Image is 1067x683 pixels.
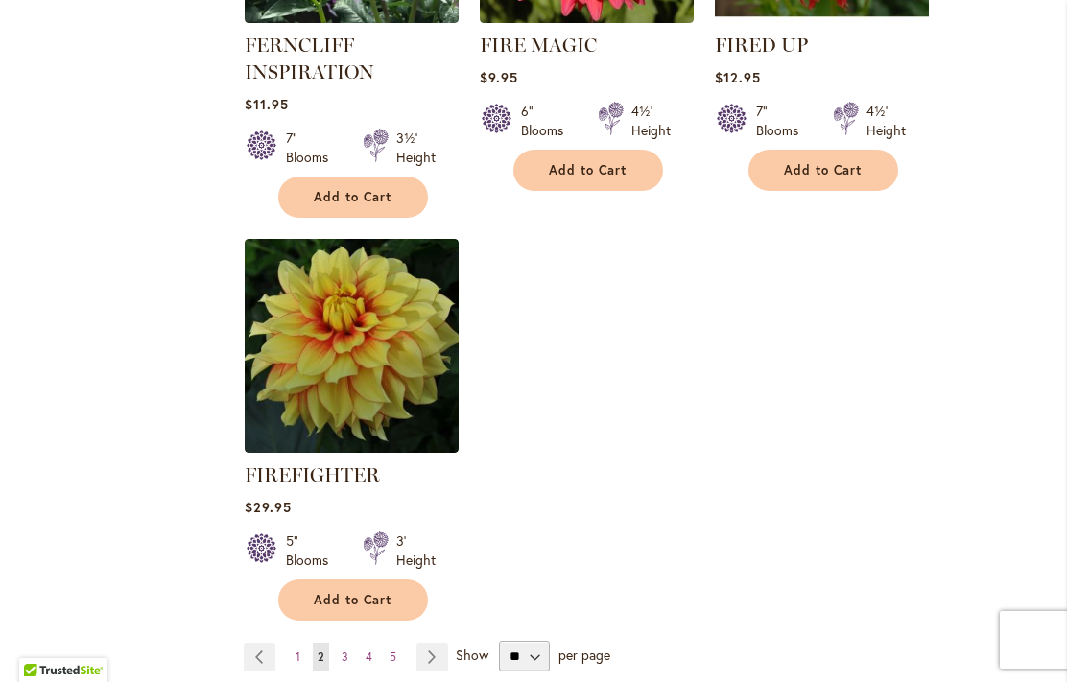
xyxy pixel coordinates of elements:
[715,35,808,58] a: FIRED UP
[245,10,459,28] a: Ferncliff Inspiration
[291,644,305,672] a: 1
[245,499,292,517] span: $29.95
[286,130,340,168] div: 7" Blooms
[784,163,863,179] span: Add to Cart
[278,177,428,219] button: Add to Cart
[715,69,761,87] span: $12.95
[866,103,906,141] div: 4½' Height
[396,130,436,168] div: 3½' Height
[361,644,377,672] a: 4
[314,190,392,206] span: Add to Cart
[396,532,436,571] div: 3' Height
[456,647,488,665] span: Show
[245,240,459,454] img: FIREFIGHTER
[480,35,597,58] a: FIRE MAGIC
[756,103,810,141] div: 7" Blooms
[390,650,396,665] span: 5
[480,10,694,28] a: FIRE MAGIC
[366,650,372,665] span: 4
[748,151,898,192] button: Add to Cart
[715,10,929,28] a: FIRED UP
[245,464,380,487] a: FIREFIGHTER
[296,650,300,665] span: 1
[549,163,628,179] span: Add to Cart
[245,439,459,458] a: FIREFIGHTER
[14,615,68,669] iframe: Launch Accessibility Center
[631,103,671,141] div: 4½' Height
[337,644,353,672] a: 3
[558,647,610,665] span: per page
[245,35,374,84] a: FERNCLIFF INSPIRATION
[521,103,575,141] div: 6" Blooms
[314,593,392,609] span: Add to Cart
[385,644,401,672] a: 5
[245,96,289,114] span: $11.95
[513,151,663,192] button: Add to Cart
[342,650,348,665] span: 3
[318,650,324,665] span: 2
[480,69,518,87] span: $9.95
[278,580,428,622] button: Add to Cart
[286,532,340,571] div: 5" Blooms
